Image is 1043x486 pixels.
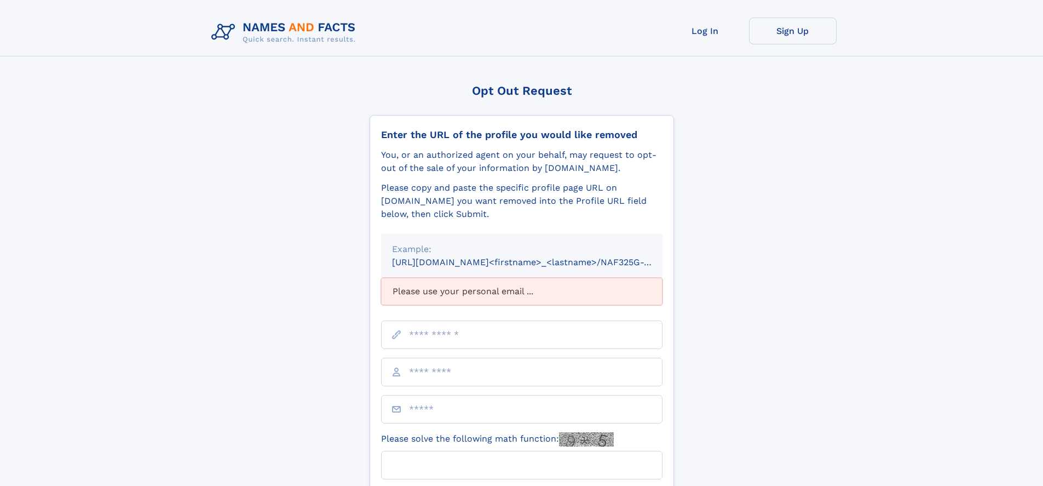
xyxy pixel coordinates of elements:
div: Please use your personal email ... [381,278,662,305]
a: Log In [661,18,749,44]
a: Sign Up [749,18,837,44]
img: Logo Names and Facts [207,18,365,47]
label: Please solve the following math function: [381,432,614,447]
div: Opt Out Request [370,84,674,98]
div: You, or an authorized agent on your behalf, may request to opt-out of the sale of your informatio... [381,148,662,175]
div: Example: [392,243,652,256]
div: Enter the URL of the profile you would like removed [381,129,662,141]
small: [URL][DOMAIN_NAME]<firstname>_<lastname>/NAF325G-xxxxxxxx [392,257,683,267]
div: Please copy and paste the specific profile page URL on [DOMAIN_NAME] you want removed into the Pr... [381,181,662,221]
